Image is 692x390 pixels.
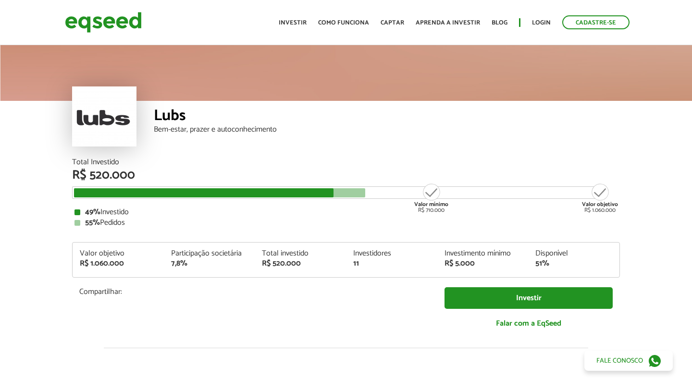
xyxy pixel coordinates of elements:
[582,200,618,209] strong: Valor objetivo
[262,250,339,257] div: Total investido
[414,200,448,209] strong: Valor mínimo
[154,108,620,126] div: Lubs
[535,250,612,257] div: Disponível
[445,250,521,257] div: Investimento mínimo
[154,126,620,134] div: Bem-estar, prazer e autoconhecimento
[85,206,100,219] strong: 49%
[413,183,449,213] div: R$ 710.000
[582,183,618,213] div: R$ 1.060.000
[445,260,521,268] div: R$ 5.000
[80,260,157,268] div: R$ 1.060.000
[562,15,630,29] a: Cadastre-se
[74,219,618,227] div: Pedidos
[74,208,618,216] div: Investido
[492,20,507,26] a: Blog
[72,169,620,182] div: R$ 520.000
[171,260,248,268] div: 7,8%
[532,20,551,26] a: Login
[445,287,613,309] a: Investir
[445,314,613,333] a: Falar com a EqSeed
[318,20,369,26] a: Como funciona
[535,260,612,268] div: 51%
[80,250,157,257] div: Valor objetivo
[381,20,404,26] a: Captar
[72,158,620,166] div: Total Investido
[279,20,307,26] a: Investir
[416,20,480,26] a: Aprenda a investir
[353,260,430,268] div: 11
[584,351,673,371] a: Fale conosco
[79,287,430,296] p: Compartilhar:
[65,10,142,35] img: EqSeed
[262,260,339,268] div: R$ 520.000
[353,250,430,257] div: Investidores
[171,250,248,257] div: Participação societária
[85,216,100,229] strong: 55%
